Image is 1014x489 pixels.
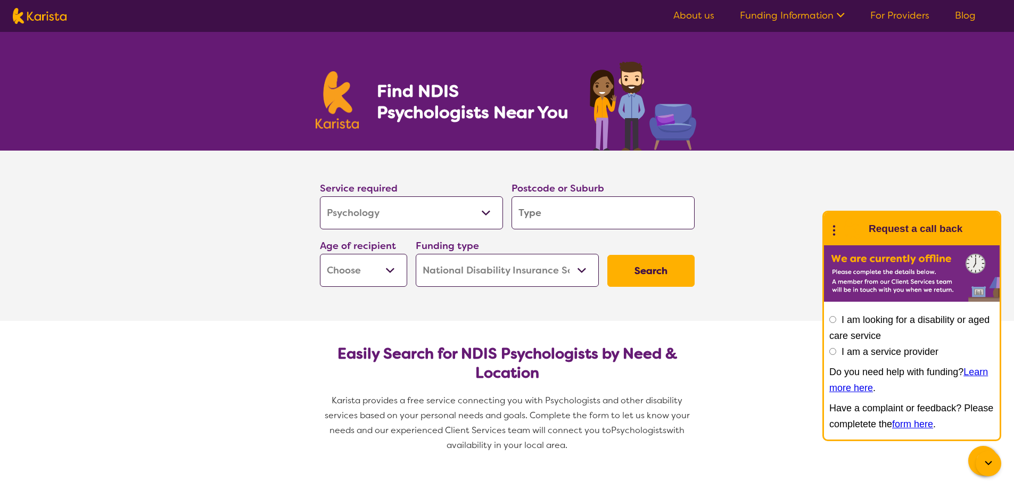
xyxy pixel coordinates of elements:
[512,196,695,229] input: Type
[869,221,962,237] h1: Request a call back
[13,8,67,24] img: Karista logo
[740,9,845,22] a: Funding Information
[607,255,695,287] button: Search
[824,245,1000,302] img: Karista offline chat form to request call back
[320,239,396,252] label: Age of recipient
[892,419,933,429] a: form here
[320,182,398,195] label: Service required
[512,182,604,195] label: Postcode or Suburb
[316,71,359,129] img: Karista logo
[955,9,976,22] a: Blog
[829,364,994,396] p: Do you need help with funding? .
[325,395,692,436] span: Karista provides a free service connecting you with Psychologists and other disability services b...
[842,346,938,357] label: I am a service provider
[416,239,479,252] label: Funding type
[841,218,862,239] img: Karista
[611,425,666,436] span: Psychologists
[377,80,574,123] h1: Find NDIS Psychologists Near You
[328,344,686,383] h2: Easily Search for NDIS Psychologists by Need & Location
[968,446,998,476] button: Channel Menu
[586,57,699,151] img: psychology
[829,400,994,432] p: Have a complaint or feedback? Please completete the .
[829,314,990,341] label: I am looking for a disability or aged care service
[870,9,929,22] a: For Providers
[673,9,714,22] a: About us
